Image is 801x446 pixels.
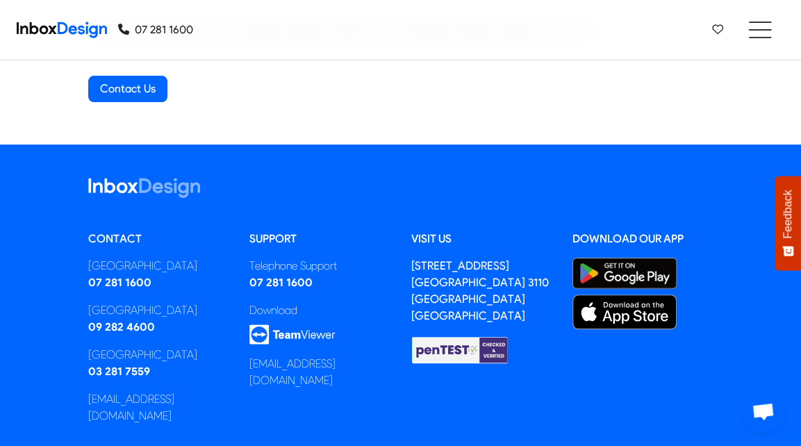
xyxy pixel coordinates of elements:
h5: Contact [88,231,229,247]
h5: Support [249,231,390,247]
img: logo_teamviewer.svg [249,324,336,345]
img: logo_inboxdesign_white.svg [88,178,200,198]
a: Checked & Verified by penTEST [411,342,509,356]
a: 07 281 1600 [88,276,151,289]
div: [GEOGRAPHIC_DATA] [88,347,229,363]
a: [STREET_ADDRESS][GEOGRAPHIC_DATA] 3110[GEOGRAPHIC_DATA][GEOGRAPHIC_DATA] [411,259,549,322]
a: 09 282 4600 [88,320,155,333]
button: Feedback - Show survey [775,176,801,270]
a: 03 281 7559 [88,365,150,378]
a: 07 281 1600 [118,22,193,38]
img: Google Play Store [572,258,677,289]
a: Contact Us [88,76,167,102]
address: [STREET_ADDRESS] [GEOGRAPHIC_DATA] 3110 [GEOGRAPHIC_DATA] [GEOGRAPHIC_DATA] [411,259,549,322]
div: [GEOGRAPHIC_DATA] [88,302,229,319]
div: Telephone Support [249,258,390,274]
div: Open chat [743,390,784,432]
div: Download [249,302,390,319]
a: [EMAIL_ADDRESS][DOMAIN_NAME] [249,357,336,387]
h5: Download our App [572,231,713,247]
a: [EMAIL_ADDRESS][DOMAIN_NAME] [88,393,174,422]
img: Checked & Verified by penTEST [411,336,509,365]
h5: Visit us [411,231,552,247]
a: 07 281 1600 [249,276,313,289]
div: [GEOGRAPHIC_DATA] [88,258,229,274]
img: Apple App Store [572,295,677,329]
span: Feedback [782,190,794,238]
